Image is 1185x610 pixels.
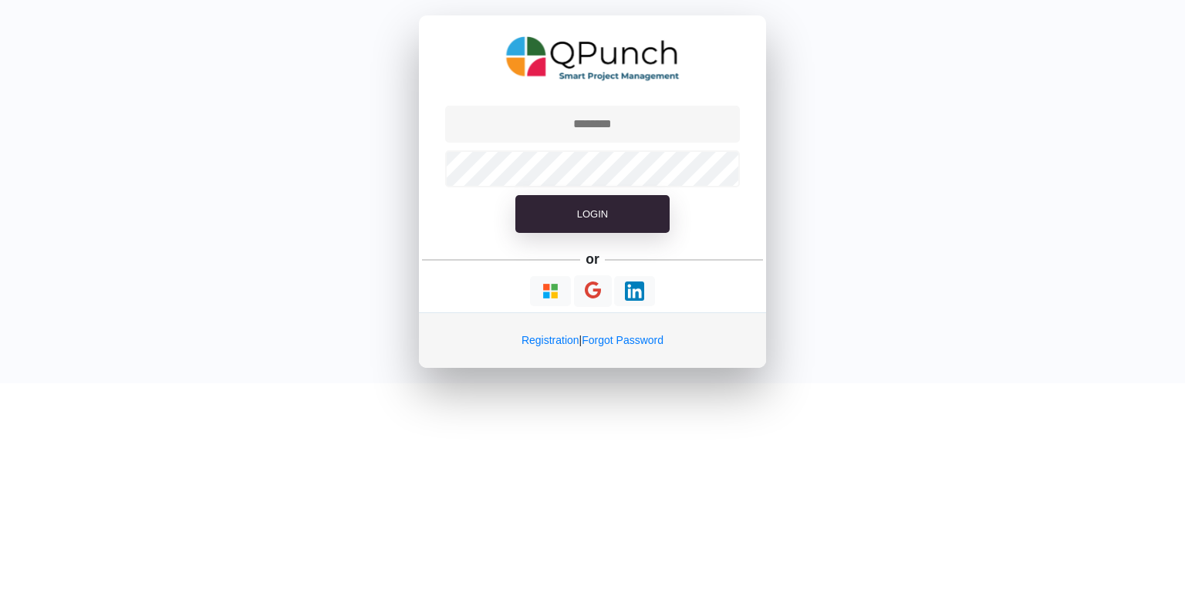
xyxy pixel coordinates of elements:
[582,334,663,346] a: Forgot Password
[515,195,670,234] button: Login
[530,276,571,306] button: Continue With Microsoft Azure
[522,334,579,346] a: Registration
[541,281,560,301] img: Loading...
[577,208,608,220] span: Login
[419,312,766,368] div: |
[625,281,644,301] img: Loading...
[574,275,612,307] button: Continue With Google
[614,276,655,306] button: Continue With LinkedIn
[506,31,680,86] img: QPunch
[583,248,603,270] h5: or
